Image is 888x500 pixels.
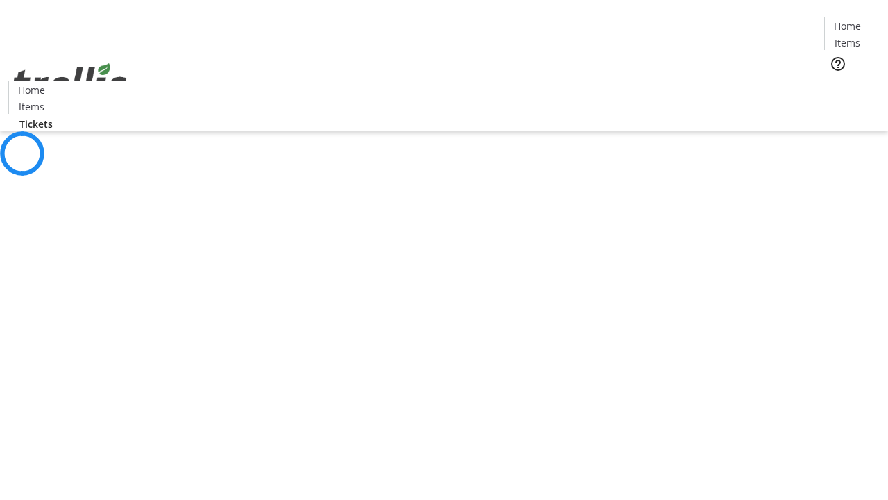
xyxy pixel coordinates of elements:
span: Items [19,99,44,114]
span: Home [834,19,861,33]
span: Home [18,83,45,97]
span: Tickets [19,117,53,131]
span: Items [835,35,860,50]
a: Tickets [8,117,64,131]
img: Orient E2E Organization Y7NcwNvPtw's Logo [8,48,132,117]
a: Home [9,83,53,97]
a: Items [825,35,869,50]
a: Items [9,99,53,114]
a: Home [825,19,869,33]
a: Tickets [824,81,880,95]
span: Tickets [835,81,869,95]
button: Help [824,50,852,78]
